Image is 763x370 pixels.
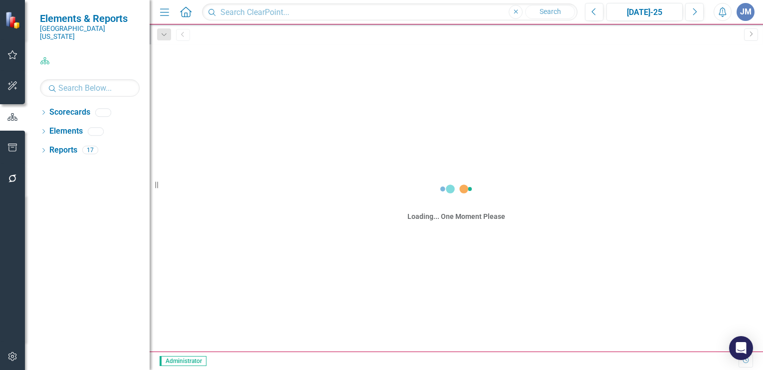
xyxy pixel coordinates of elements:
[40,24,140,41] small: [GEOGRAPHIC_DATA][US_STATE]
[5,11,23,29] img: ClearPoint Strategy
[729,336,753,360] div: Open Intercom Messenger
[160,356,206,366] span: Administrator
[202,3,577,21] input: Search ClearPoint...
[540,7,561,15] span: Search
[49,126,83,137] a: Elements
[49,145,77,156] a: Reports
[606,3,683,21] button: [DATE]-25
[49,107,90,118] a: Scorecards
[40,79,140,97] input: Search Below...
[82,146,98,155] div: 17
[610,6,679,18] div: [DATE]-25
[407,211,505,221] div: Loading... One Moment Please
[40,12,140,24] span: Elements & Reports
[525,5,575,19] button: Search
[737,3,755,21] button: JM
